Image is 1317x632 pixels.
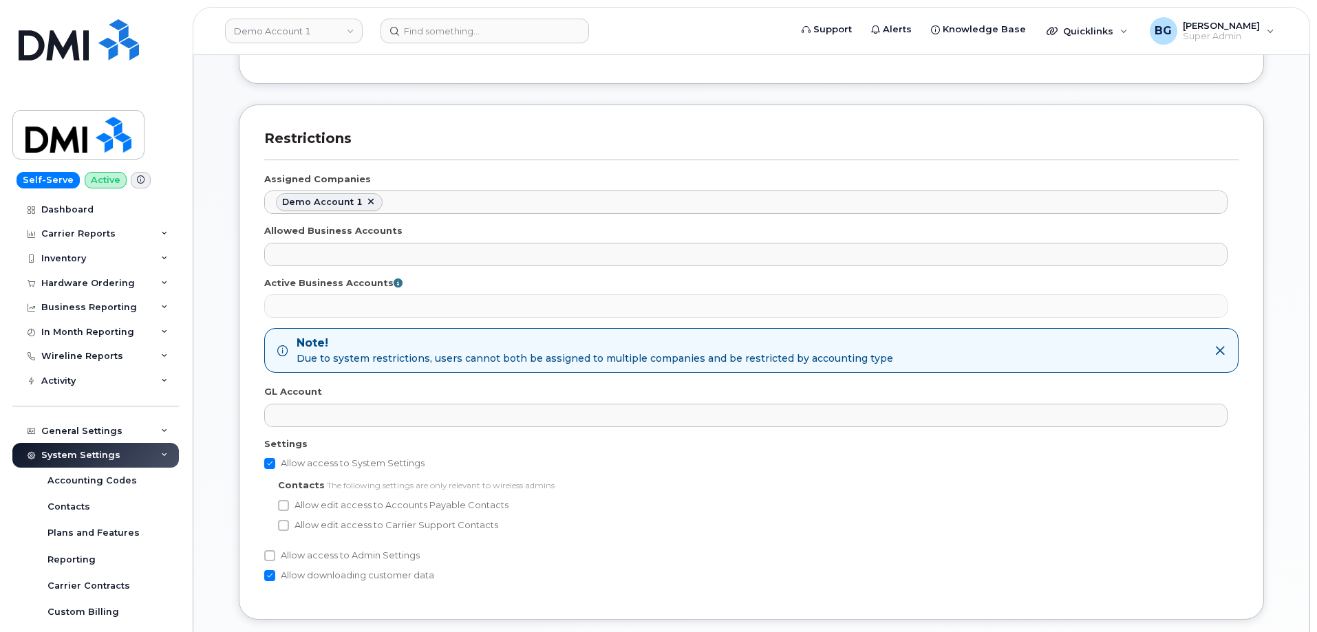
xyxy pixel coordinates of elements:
[381,19,589,43] input: Find something...
[278,479,325,492] label: Contacts
[278,500,289,511] input: Allow edit access to Accounts Payable Contacts
[264,437,308,450] label: Settings
[297,351,893,365] span: Due to system restrictions, users cannot both be assigned to multiple companies and be restricted...
[264,547,420,564] label: Allow access to Admin Settings
[1063,25,1113,36] span: Quicklinks
[264,458,275,469] input: Allow access to System Settings
[264,173,371,186] label: Assigned Companies
[1140,17,1284,45] div: Bill Geary
[921,16,1036,43] a: Knowledge Base
[297,336,893,351] strong: Note!
[861,16,921,43] a: Alerts
[264,570,275,581] input: Allow downloading customer data
[264,385,322,398] label: GL Account
[225,19,363,43] a: Demo Account 1
[264,455,425,472] label: Allow access to System Settings
[327,480,555,490] span: The following settings are only relevant to wireless admins
[278,497,508,514] label: Allow edit access to Accounts Payable Contacts
[264,130,1239,160] h3: Restrictions
[1183,20,1260,31] span: [PERSON_NAME]
[394,279,403,287] i: Accounts adjusted to view over the interface. If none selected then all information of allowed ac...
[264,276,403,290] label: Active Business Accounts
[282,197,363,208] div: Demo Account 1
[278,517,498,534] label: Allow edit access to Carrier Support Contacts
[1183,31,1260,42] span: Super Admin
[883,23,912,36] span: Alerts
[264,224,403,237] label: Allowed Business Accounts
[278,520,289,531] input: Allow edit access to Carrier Support Contacts
[1037,17,1137,45] div: Quicklinks
[264,567,434,584] label: Allow downloading customer data
[792,16,861,43] a: Support
[264,550,275,561] input: Allow access to Admin Settings
[943,23,1026,36] span: Knowledge Base
[813,23,852,36] span: Support
[1155,23,1172,39] span: BG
